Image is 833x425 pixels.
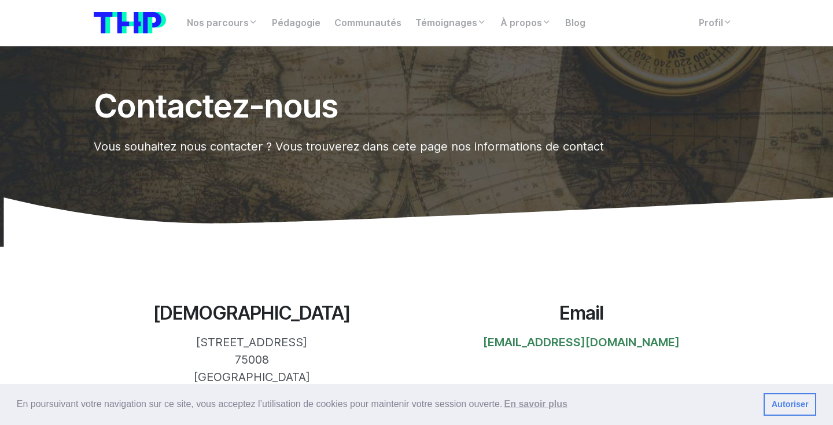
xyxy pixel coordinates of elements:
[94,88,629,124] h1: Contactez-nous
[265,12,327,35] a: Pédagogie
[408,12,493,35] a: Témoignages
[327,12,408,35] a: Communautés
[423,302,739,324] h3: Email
[558,12,592,35] a: Blog
[94,138,629,155] p: Vous souhaitez nous contacter ? Vous trouverez dans cete page nos informations de contact
[17,395,754,413] span: En poursuivant votre navigation sur ce site, vous acceptez l’utilisation de cookies pour mainteni...
[94,12,166,34] img: logo
[483,335,680,349] a: [EMAIL_ADDRESS][DOMAIN_NAME]
[764,393,816,416] a: dismiss cookie message
[493,12,558,35] a: À propos
[180,12,265,35] a: Nos parcours
[692,12,739,35] a: Profil
[502,395,569,413] a: learn more about cookies
[194,335,310,384] span: [STREET_ADDRESS] 75008 [GEOGRAPHIC_DATA]
[94,302,410,324] h3: [DEMOGRAPHIC_DATA]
